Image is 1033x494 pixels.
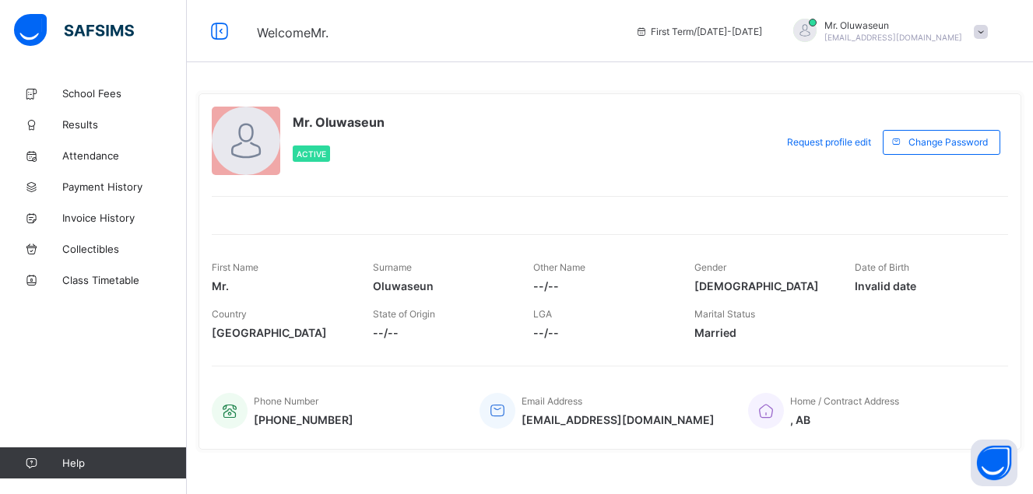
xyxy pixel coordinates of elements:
[212,261,258,273] span: First Name
[533,279,671,293] span: --/--
[373,308,435,320] span: State of Origin
[694,261,726,273] span: Gender
[824,33,962,42] span: [EMAIL_ADDRESS][DOMAIN_NAME]
[373,261,412,273] span: Surname
[778,19,996,44] div: Mr.Oluwaseun
[855,279,993,293] span: Invalid date
[533,326,671,339] span: --/--
[522,395,582,407] span: Email Address
[297,149,326,159] span: Active
[533,261,585,273] span: Other Name
[62,180,187,193] span: Payment History
[293,114,385,130] span: Mr. Oluwaseun
[790,413,899,426] span: , AB
[522,413,715,426] span: [EMAIL_ADDRESS][DOMAIN_NAME]
[373,326,511,339] span: --/--
[62,87,187,100] span: School Fees
[635,26,762,37] span: session/term information
[694,326,832,339] span: Married
[62,243,187,255] span: Collectibles
[62,118,187,131] span: Results
[62,457,186,469] span: Help
[257,25,329,40] span: Welcome Mr.
[787,136,871,148] span: Request profile edit
[694,279,832,293] span: [DEMOGRAPHIC_DATA]
[62,274,187,286] span: Class Timetable
[533,308,552,320] span: LGA
[212,308,247,320] span: Country
[14,14,134,47] img: safsims
[971,440,1017,486] button: Open asap
[908,136,988,148] span: Change Password
[824,19,962,31] span: Mr. Oluwaseun
[254,413,353,426] span: [PHONE_NUMBER]
[855,261,909,273] span: Date of Birth
[62,149,187,162] span: Attendance
[212,326,350,339] span: [GEOGRAPHIC_DATA]
[62,212,187,224] span: Invoice History
[790,395,899,407] span: Home / Contract Address
[212,279,350,293] span: Mr.
[373,279,511,293] span: Oluwaseun
[694,308,755,320] span: Marital Status
[254,395,318,407] span: Phone Number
